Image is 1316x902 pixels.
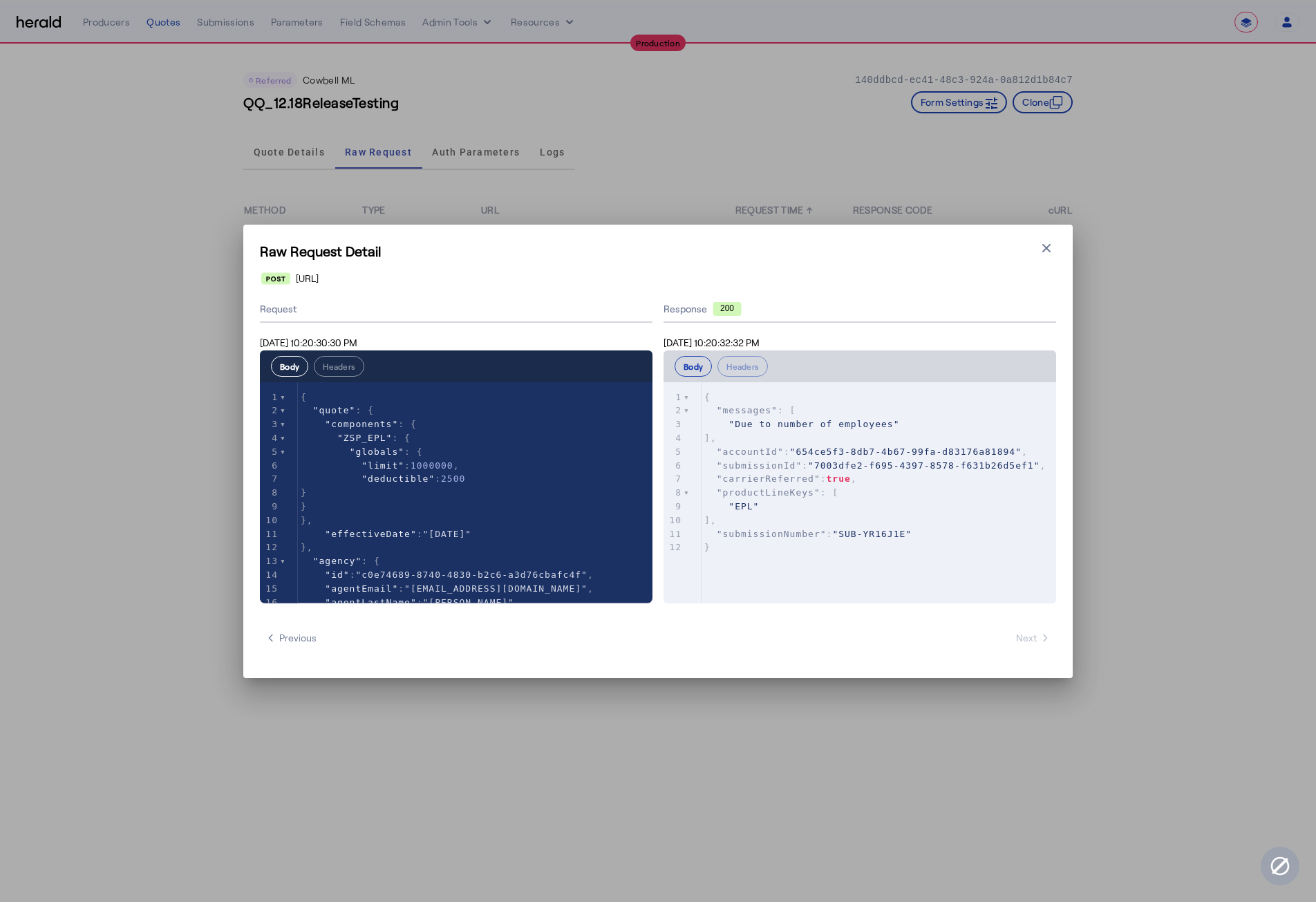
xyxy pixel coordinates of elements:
span: 2500 [441,473,465,484]
span: "ZSP_EPL" [337,433,392,443]
span: { [301,392,307,402]
div: Response [664,302,1056,316]
div: 11 [260,527,280,541]
div: 6 [260,459,280,473]
span: "agency" [313,556,362,566]
span: : , [704,460,1046,471]
span: "quote" [313,405,356,415]
text: 200 [720,303,734,313]
span: [DATE] 10:20:32:32 PM [664,337,760,348]
div: 5 [664,445,684,459]
span: : , [301,570,594,580]
span: : { [301,419,417,429]
div: 7 [260,472,280,486]
button: Previous [260,626,322,650]
span: "[DATE]" [423,529,472,539]
span: : [ [704,487,838,498]
span: : { [301,433,411,443]
div: 10 [260,514,280,527]
button: Headers [314,356,364,377]
span: "submissionNumber" [717,529,827,539]
span: }, [301,515,313,525]
span: "EPL" [728,501,759,511]
span: : [301,473,465,484]
span: : { [301,447,423,457]
span: : [ [704,405,796,415]
div: 2 [664,404,684,417]
span: "accountId" [717,447,784,457]
div: Request [260,297,652,323]
span: "Due to number of employees" [728,419,899,429]
span: : , [301,583,594,594]
div: 3 [664,417,684,431]
div: 13 [260,554,280,568]
span: "[EMAIL_ADDRESS][DOMAIN_NAME]" [404,583,587,594]
div: 12 [664,541,684,554]
span: "c0e74689-8740-4830-b2c6-a3d76cbafc4f" [355,570,587,580]
div: 1 [260,391,280,404]
span: "654ce5f3-8db7-4b67-99fa-d83176a81894" [790,447,1022,457]
div: 8 [260,486,280,500]
span: } [301,501,307,511]
button: Body [675,356,712,377]
div: 7 [664,472,684,486]
span: : , [704,447,1028,457]
button: Body [271,356,308,377]
span: Previous [265,631,317,645]
button: Next [1010,626,1056,650]
span: "id" [325,570,349,580]
div: 1 [664,391,684,404]
span: "agentLastName" [325,597,416,608]
div: 11 [664,527,684,541]
span: "submissionId" [717,460,802,471]
div: 9 [260,500,280,514]
div: 12 [260,541,280,554]
div: 5 [260,445,280,459]
div: 9 [664,500,684,514]
h1: Raw Request Detail [260,241,1056,261]
span: "messages" [717,405,778,415]
div: 4 [260,431,280,445]
span: [DATE] 10:20:30:30 PM [260,337,357,348]
span: ], [704,515,717,525]
span: "deductible" [361,473,435,484]
span: true [827,473,851,484]
div: 6 [664,459,684,473]
span: : { [301,405,374,415]
span: : , [301,460,460,471]
span: : , [301,597,520,608]
span: : [301,529,471,539]
div: 3 [260,417,280,431]
span: "[PERSON_NAME]" [423,597,514,608]
div: 4 [664,431,684,445]
div: 16 [260,596,280,610]
div: 8 [664,486,684,500]
span: "SUB-YR16J1E" [832,529,912,539]
span: } [704,542,711,552]
span: : [704,529,912,539]
span: : { [301,556,380,566]
span: } [301,487,307,498]
span: "components" [325,419,398,429]
span: "productLineKeys" [717,487,820,498]
span: "7003dfe2-f695-4397-8578-f631b26d5ef1" [808,460,1040,471]
div: 15 [260,582,280,596]
span: 1000000 [411,460,453,471]
span: ], [704,433,717,443]
span: [URL] [296,272,319,285]
span: { [704,392,711,402]
span: "limit" [361,460,404,471]
span: "globals" [350,447,404,457]
span: "effectiveDate" [325,529,416,539]
span: "agentEmail" [325,583,398,594]
span: Next [1016,631,1051,645]
span: }, [301,542,313,552]
span: "carrierReferred" [717,473,820,484]
div: 14 [260,568,280,582]
div: 10 [664,514,684,527]
div: 2 [260,404,280,417]
span: : , [704,473,857,484]
button: Headers [717,356,768,377]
